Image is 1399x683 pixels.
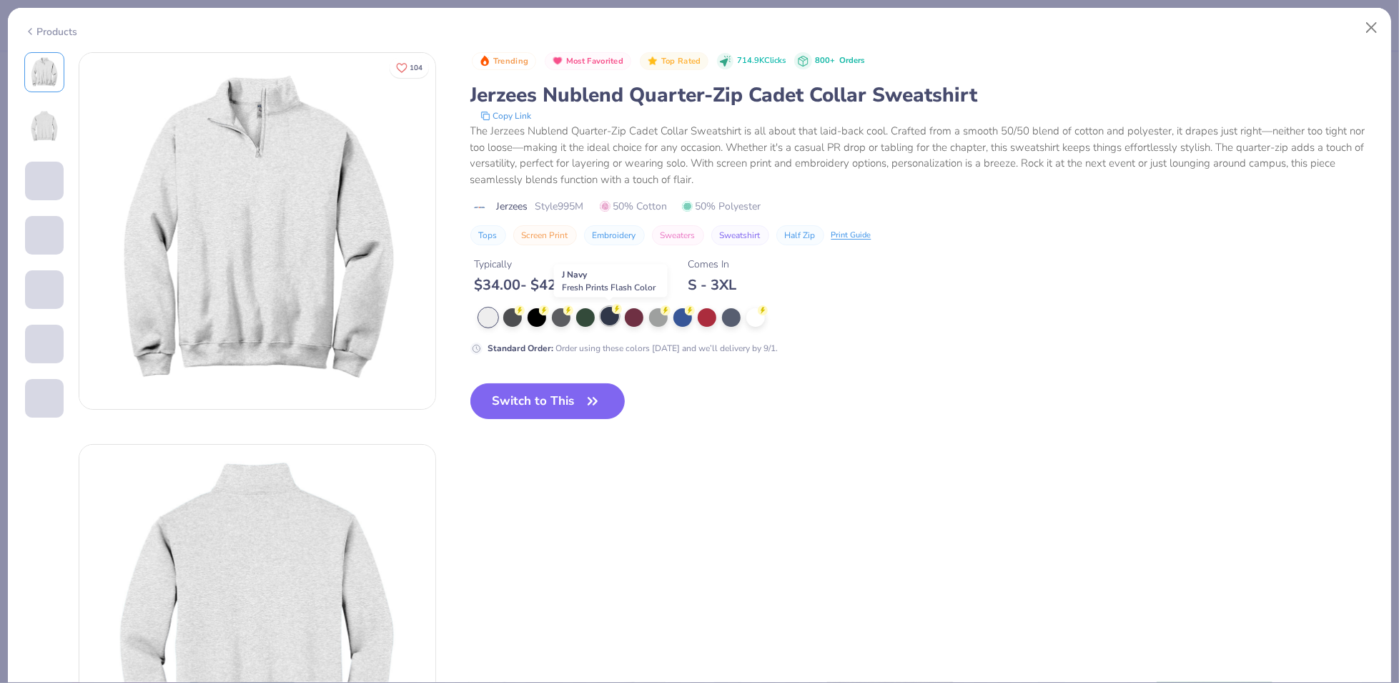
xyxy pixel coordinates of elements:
div: J Navy [554,265,668,298]
div: Products [24,24,78,39]
span: Style 995M [535,199,584,214]
button: Tops [470,225,506,245]
span: Jerzees [497,199,528,214]
button: Sweatshirt [711,225,769,245]
img: Most Favorited sort [552,55,563,67]
button: Badge Button [545,52,631,71]
button: Badge Button [640,52,708,71]
button: Close [1358,14,1385,41]
button: copy to clipboard [476,109,536,123]
button: Embroidery [584,225,645,245]
span: 714.9K Clicks [737,55,786,67]
strong: Standard Order : [488,343,554,354]
button: Like [390,57,429,78]
span: 50% Cotton [600,199,668,214]
span: Fresh Prints Flash Color [562,282,656,293]
div: $ 34.00 - $ 42.00 [475,276,592,294]
span: 104 [410,64,422,72]
img: Front [79,53,435,409]
span: Trending [493,57,528,65]
span: Most Favorited [566,57,623,65]
img: Top Rated sort [647,55,658,67]
div: 800+ [815,55,864,67]
div: Order using these colors [DATE] and we’ll delivery by 9/1. [488,342,778,355]
img: Trending sort [479,55,490,67]
button: Half Zip [776,225,824,245]
img: User generated content [25,309,27,348]
button: Sweaters [652,225,704,245]
button: Switch to This [470,383,626,419]
img: User generated content [25,418,27,456]
span: Orders [839,55,864,66]
span: Top Rated [661,57,701,65]
button: Screen Print [513,225,577,245]
img: User generated content [25,363,27,402]
img: Front [27,55,61,89]
img: Back [27,109,61,144]
img: User generated content [25,200,27,239]
img: User generated content [25,255,27,293]
div: Comes In [688,257,737,272]
div: The Jerzees Nublend Quarter-Zip Cadet Collar Sweatshirt is all about that laid-back cool. Crafted... [470,123,1375,187]
div: Jerzees Nublend Quarter-Zip Cadet Collar Sweatshirt [470,82,1375,109]
span: 50% Polyester [682,199,761,214]
img: brand logo [470,202,490,213]
div: S - 3XL [688,276,737,294]
div: Print Guide [831,230,871,242]
div: Typically [475,257,592,272]
button: Badge Button [472,52,536,71]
